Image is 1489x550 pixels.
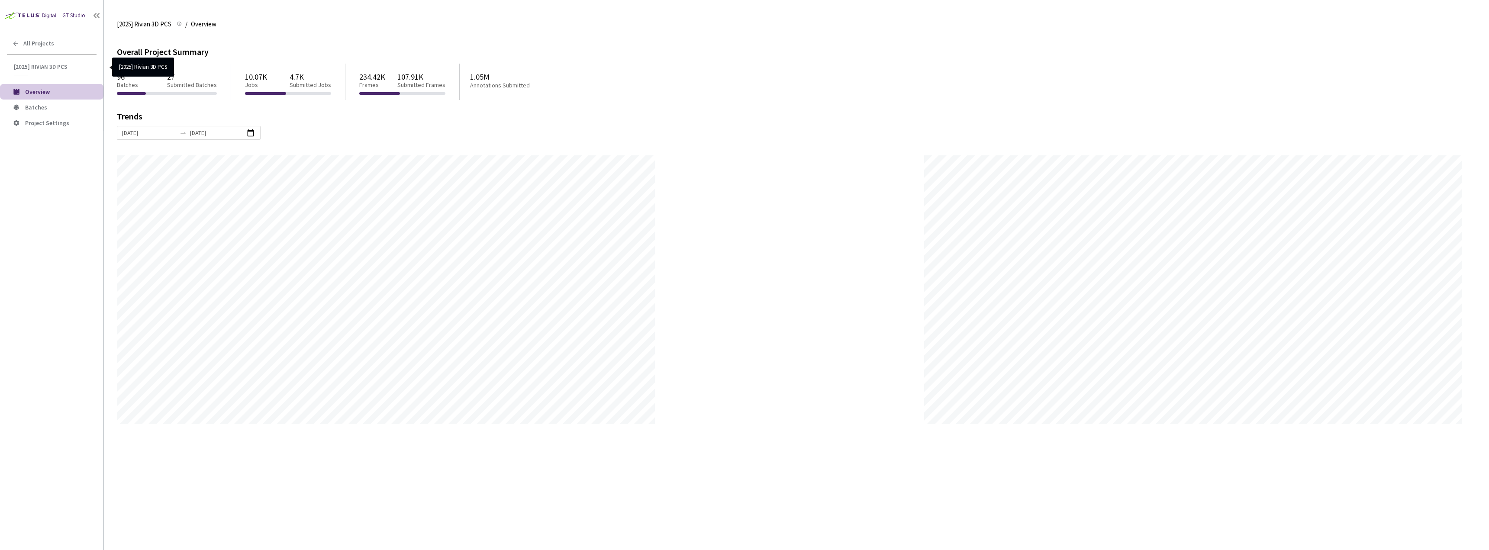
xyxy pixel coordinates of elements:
p: 27 [167,72,217,81]
p: Batches [117,81,138,89]
p: 234.42K [359,72,385,81]
p: Frames [359,81,385,89]
span: swap-right [180,129,187,136]
li: / [185,19,187,29]
span: Project Settings [25,119,69,127]
div: Trends [117,112,1464,126]
p: 96 [117,72,138,81]
span: Overview [25,88,50,96]
p: Submitted Jobs [290,81,331,89]
input: End date [190,128,244,138]
p: Jobs [245,81,267,89]
span: Overview [191,19,216,29]
span: [2025] Rivian 3D PCS [117,19,171,29]
p: Annotations Submitted [470,82,564,89]
span: [2025] Rivian 3D PCS [14,63,91,71]
span: to [180,129,187,136]
div: GT Studio [62,11,85,20]
span: Batches [25,103,47,111]
p: 4.7K [290,72,331,81]
p: 1.05M [470,72,564,81]
p: Submitted Frames [397,81,445,89]
p: 10.07K [245,72,267,81]
input: Start date [122,128,176,138]
p: 107.91K [397,72,445,81]
p: Submitted Batches [167,81,217,89]
span: All Projects [23,40,54,47]
div: Overall Project Summary [117,45,1476,58]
